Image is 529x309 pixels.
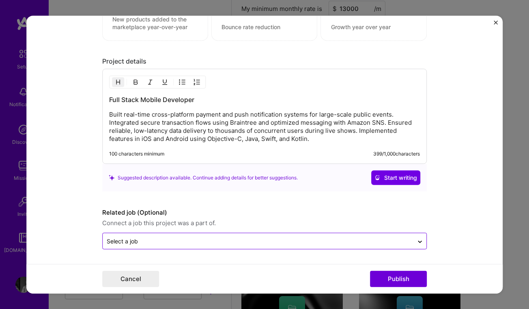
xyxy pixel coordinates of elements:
[173,77,174,87] img: Divider
[370,271,427,287] button: Publish
[109,173,298,182] div: Suggested description available. Continue adding details for better suggestions.
[109,111,420,143] p: Built real-time cross-platform payment and push notification systems for large-scale public event...
[109,175,114,180] i: icon SuggestedTeams
[132,79,139,85] img: Bold
[161,79,168,85] img: Underline
[194,79,200,85] img: OL
[147,79,153,85] img: Italic
[494,20,498,29] button: Close
[107,237,138,245] div: Select a job
[179,79,185,85] img: UL
[115,79,121,85] img: Heading
[102,57,427,66] div: Project details
[374,174,417,182] span: Start writing
[102,208,427,217] label: Related job (Optional)
[371,170,420,185] button: Start writing
[373,151,420,157] div: 399 / 1,000 characters
[109,95,420,104] h3: Full Stack Mobile Developer
[374,175,380,181] i: icon CrystalBallWhite
[109,151,164,157] div: 100 characters minimum
[102,271,159,287] button: Cancel
[102,218,427,228] span: Connect a job this project was a part of.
